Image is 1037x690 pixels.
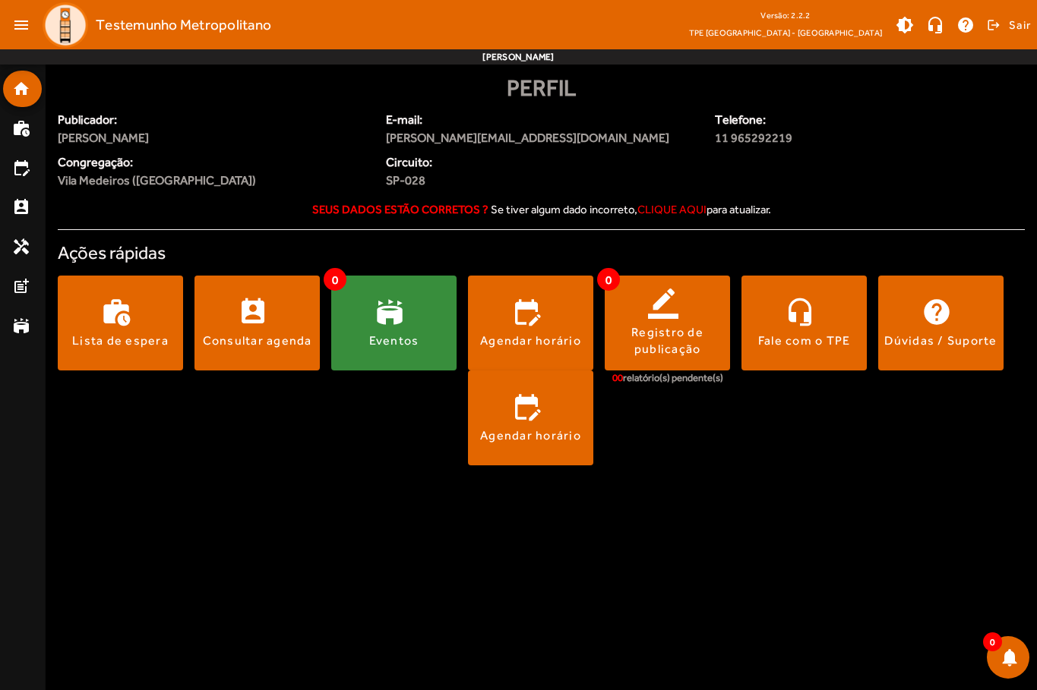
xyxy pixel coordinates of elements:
[878,276,1004,370] button: Dúvidas / Suporte
[58,129,368,147] span: [PERSON_NAME]
[58,153,368,172] span: Congregação:
[36,2,271,48] a: Testemunho Metropolitano
[12,277,30,295] mat-icon: post_add
[58,276,183,370] button: Lista de espera
[985,14,1031,36] button: Sair
[468,370,593,465] button: Agendar horário
[324,268,346,291] span: 0
[983,632,1002,651] span: 0
[203,332,312,349] div: Consultar agenda
[597,268,620,291] span: 0
[386,111,696,129] span: E-mail:
[58,172,256,190] span: Vila Medeiros ([GEOGRAPHIC_DATA])
[386,129,696,147] span: [PERSON_NAME][EMAIL_ADDRESS][DOMAIN_NAME]
[331,276,457,370] button: Eventos
[12,198,30,216] mat-icon: perm_contact_calendar
[72,332,169,349] div: Lista de espera
[96,13,271,37] span: Testemunho Metropolitano
[6,10,36,40] mat-icon: menu
[605,324,730,358] div: Registro de publicação
[637,203,707,216] span: clique aqui
[480,427,581,444] div: Agendar horário
[12,159,30,177] mat-icon: edit_calendar
[194,276,320,370] button: Consultar agenda
[386,153,532,172] span: Circuito:
[312,203,488,216] strong: Seus dados estão corretos ?
[43,2,88,48] img: Logo TPE
[468,276,593,370] button: Agendar horário
[58,242,1025,264] h4: Ações rápidas
[612,372,623,383] span: 00
[689,6,882,25] div: Versão: 2.2.2
[758,332,851,349] div: Fale com o TPE
[715,129,943,147] span: 11 965292219
[12,317,30,335] mat-icon: stadium
[741,276,867,370] button: Fale com o TPE
[884,332,997,349] div: Dúvidas / Suporte
[58,111,368,129] span: Publicador:
[12,80,30,98] mat-icon: home
[612,370,723,386] div: relatório(s) pendente(s)
[386,172,532,190] span: SP-028
[12,238,30,256] mat-icon: handyman
[58,71,1025,105] div: Perfil
[689,25,882,40] span: TPE [GEOGRAPHIC_DATA] - [GEOGRAPHIC_DATA]
[12,119,30,137] mat-icon: work_history
[1009,13,1031,37] span: Sair
[715,111,943,129] span: Telefone:
[605,276,730,370] button: Registro de publicação
[369,332,419,349] div: Eventos
[491,203,771,216] span: Se tiver algum dado incorreto, para atualizar.
[480,332,581,349] div: Agendar horário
